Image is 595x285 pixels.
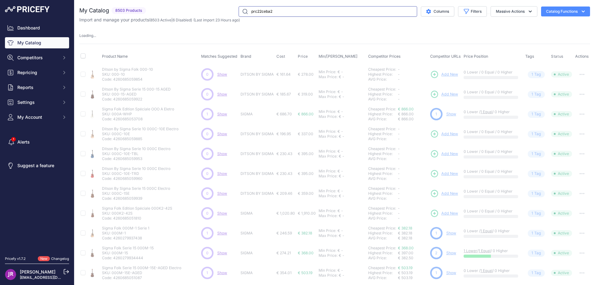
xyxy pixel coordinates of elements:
span: € 686.70 [276,112,292,116]
span: € 866.00 [298,112,314,116]
span: 1 [531,211,533,216]
span: € 395.00 [298,151,314,156]
div: Min Price: [319,89,336,94]
span: 1 [531,171,533,177]
p: Code: 4260685059939 [102,196,170,201]
div: € [339,194,341,198]
div: - [341,154,344,159]
a: Cheapest Price: [368,186,396,191]
p: 0 Lower / / 0 Higher [464,229,519,234]
a: Show [217,72,227,77]
a: Add New [430,130,458,138]
div: Min Price: [319,189,336,194]
span: - [398,216,400,220]
span: - [398,97,400,101]
div: € [339,94,341,99]
span: 0 [206,131,209,137]
a: Show [217,171,227,176]
p: SIGMA [240,231,274,236]
a: 1 Equal [478,248,491,253]
a: Show [446,112,456,116]
span: Competitor URLs [430,54,461,59]
span: Active [551,71,572,78]
span: € 319.00 [298,92,313,96]
span: Product Name [102,54,128,59]
p: Code: 4260685059922 [102,97,171,102]
p: Ditson by Sigma Folk 000-10 [102,67,153,72]
p: SKU: 000C-10E-TRD [102,171,170,176]
button: Status [551,54,565,59]
span: € 230.43 [276,171,292,176]
span: Show [217,112,227,116]
p: DITSON BY SIGMA [240,151,274,156]
a: € 382.18 [398,226,412,230]
span: € 866.00 [398,112,414,116]
div: Min Price: [319,69,336,74]
div: € [337,189,340,194]
span: - [398,191,400,196]
div: - [340,149,343,154]
a: Show [217,270,227,275]
span: € 1,020.80 [276,211,295,216]
input: Search [239,6,417,17]
a: Show [217,151,227,156]
p: Sigma Folk Edition Spéciale 000K2-42S [102,206,172,211]
a: Cheapest Price: [368,127,396,131]
span: Active [551,131,572,137]
p: SKU: 000K2-42S [102,211,172,216]
span: Tag [528,111,545,118]
div: Max Price: [319,194,337,198]
span: - [398,206,400,211]
span: Add New [441,91,458,97]
p: Code: 4260685059854 [102,77,153,82]
span: Active [551,190,572,197]
p: SKU: 000C-15E [102,191,170,196]
span: - [398,211,400,216]
span: 1 [531,111,533,117]
span: - [398,171,400,176]
span: 1 [531,72,533,78]
a: Add New [430,189,458,198]
span: 1 [531,151,533,157]
a: 8503 Active [150,18,171,22]
span: Active [551,171,572,177]
span: € 196.95 [276,131,291,136]
span: € 278.00 [298,72,314,77]
a: Add New [430,70,458,79]
span: Tag [528,131,545,138]
nav: Sidebar [5,22,69,249]
p: Ditson By Sigma Serie 10 000C Electro [102,166,170,171]
p: 0 Lower / 0 Equal / 0 Higher [464,209,519,214]
a: Show [446,270,456,275]
p: Code: 4260685059885 [102,136,178,141]
span: - [398,176,400,181]
button: Reports [5,82,69,93]
span: 0 [206,211,209,216]
div: Max Price: [319,134,337,139]
span: Show [217,191,227,196]
p: Code: 4260685053708 [102,117,174,122]
p: Sigma Folk 000M-1 Serie 1 [102,226,149,231]
p: 0 Lower / 0 Equal / 0 Higher [464,90,519,95]
a: Cheapest Price: [368,206,396,211]
span: 0 [206,191,209,196]
a: Show [446,251,456,255]
div: € [337,169,340,174]
span: 1 [435,230,437,236]
span: Settings [17,99,58,105]
div: Highest Price: [368,211,398,216]
div: AVG Price: [368,97,398,102]
div: - [340,169,343,174]
div: - [341,74,344,79]
span: Price [298,54,308,59]
div: - [341,213,344,218]
span: Show [217,251,227,255]
a: Cheapest Price: [368,146,396,151]
div: € [337,228,340,233]
span: 0 [206,171,209,176]
span: My Account [17,114,58,120]
div: Max Price: [319,154,337,159]
a: Show [217,131,227,136]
